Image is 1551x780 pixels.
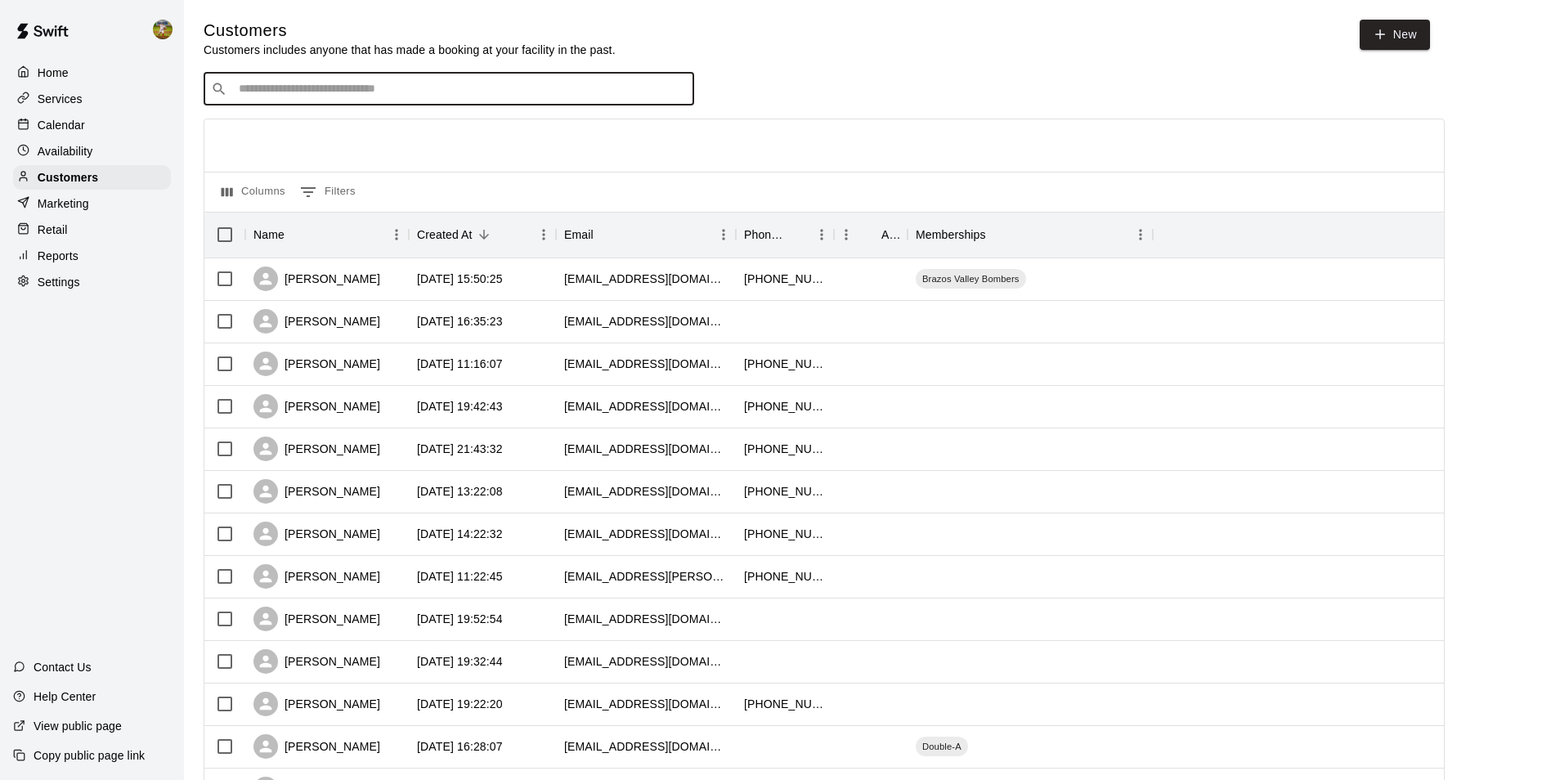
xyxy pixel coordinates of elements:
div: [PERSON_NAME] [253,394,380,419]
a: Availability [13,139,171,164]
div: khvann40@gmail.com [564,611,728,627]
div: +19795303330 [744,398,826,415]
div: Jhonny Montoya [150,13,184,46]
div: hawkins3330@gmail.com [564,398,728,415]
div: [PERSON_NAME] [253,564,380,589]
div: Memberships [908,212,1153,258]
div: [PERSON_NAME] [253,607,380,631]
div: +19794123698 [744,271,826,287]
div: 2025-08-05 19:32:44 [417,653,503,670]
div: ylanoaj@gmail.com [564,738,728,755]
div: +19794505753 [744,356,826,372]
div: Double-A [916,737,968,756]
h5: Customers [204,20,616,42]
div: Memberships [916,212,986,258]
div: Name [245,212,409,258]
p: Marketing [38,195,89,212]
p: Help Center [34,688,96,705]
a: Marketing [13,191,171,216]
button: Sort [473,223,495,246]
div: 2025-08-17 15:50:25 [417,271,503,287]
div: +19792196649 [744,568,826,585]
button: Show filters [296,179,360,205]
p: Reports [38,248,78,264]
button: Menu [809,222,834,247]
button: Menu [834,222,858,247]
div: 2025-08-05 19:52:54 [417,611,503,627]
a: New [1360,20,1430,50]
div: Created At [417,212,473,258]
img: Jhonny Montoya [153,20,173,39]
div: 2025-08-12 13:22:08 [417,483,503,500]
div: [PERSON_NAME] [253,479,380,504]
div: jerilyn1985@yahoo.com [564,483,728,500]
p: Calendar [38,117,85,133]
div: 2025-08-04 16:28:07 [417,738,503,755]
div: [PERSON_NAME] [253,734,380,759]
div: [PERSON_NAME] [253,309,380,334]
div: +19797771133 [744,483,826,500]
a: Retail [13,217,171,242]
button: Sort [787,223,809,246]
button: Sort [594,223,616,246]
div: [PERSON_NAME] [253,352,380,376]
div: 2025-08-05 19:22:20 [417,696,503,712]
p: Copy public page link [34,747,145,764]
a: Home [13,61,171,85]
button: Sort [285,223,307,246]
a: Reports [13,244,171,268]
a: Services [13,87,171,111]
div: 2025-08-12 21:43:32 [417,441,503,457]
div: +17134098624 [744,696,826,712]
div: +12542520953 [744,441,826,457]
div: Brazos Valley Bombers [916,269,1026,289]
div: Age [834,212,908,258]
a: Calendar [13,113,171,137]
button: Menu [384,222,409,247]
div: abby.a.thielen@gmail.com [564,568,728,585]
div: chwilson93@yahoo.com [564,526,728,542]
div: uri@bvbombers.com [564,271,728,287]
p: Customers [38,169,98,186]
div: [PERSON_NAME] [253,437,380,461]
div: [PERSON_NAME] [253,692,380,716]
button: Menu [1128,222,1153,247]
div: aggieparr@yahoo.com [564,313,728,329]
div: Customers [13,165,171,190]
div: Age [881,212,899,258]
div: kreverett87@gmail.com [564,696,728,712]
button: Menu [711,222,736,247]
p: Contact Us [34,659,92,675]
span: Double-A [916,740,968,753]
div: nashco3@outlook.com [564,653,728,670]
div: [PERSON_NAME] [253,267,380,291]
p: View public page [34,718,122,734]
div: Name [253,212,285,258]
div: Search customers by name or email [204,73,694,105]
p: Retail [38,222,68,238]
button: Select columns [217,179,289,205]
button: Menu [531,222,556,247]
div: Phone Number [744,212,787,258]
p: Customers includes anyone that has made a booking at your facility in the past. [204,42,616,58]
div: 2025-08-16 11:16:07 [417,356,503,372]
div: Created At [409,212,556,258]
a: Settings [13,270,171,294]
div: Email [564,212,594,258]
p: Availability [38,143,93,159]
div: tayl0rcar3y@gmail.com [564,441,728,457]
div: 2025-08-06 11:22:45 [417,568,503,585]
div: 2025-08-16 16:35:23 [417,313,503,329]
div: Phone Number [736,212,834,258]
button: Sort [986,223,1009,246]
div: Email [556,212,736,258]
div: +15126296700 [744,526,826,542]
span: Brazos Valley Bombers [916,272,1026,285]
